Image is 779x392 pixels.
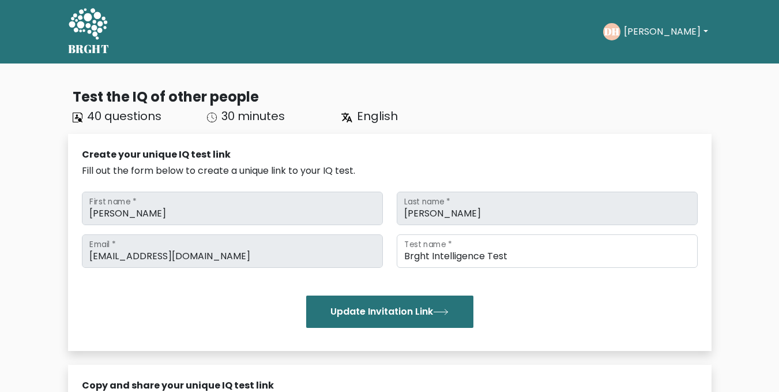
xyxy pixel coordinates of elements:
input: Email [82,234,383,268]
button: Update Invitation Link [306,296,473,328]
div: Test the IQ of other people [73,87,712,107]
input: First name [82,192,383,225]
span: 30 minutes [221,108,285,124]
span: 40 questions [87,108,161,124]
text: DH [604,25,619,38]
div: Fill out the form below to create a unique link to your IQ test. [82,164,698,178]
input: Last name [397,192,698,225]
button: [PERSON_NAME] [620,24,711,39]
a: BRGHT [68,5,110,59]
input: Test name [397,234,698,268]
span: English [357,108,398,124]
h5: BRGHT [68,42,110,56]
div: Create your unique IQ test link [82,148,698,162]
